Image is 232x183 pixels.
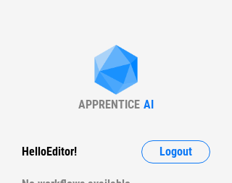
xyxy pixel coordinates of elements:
[87,45,145,98] img: Apprentice AI
[141,140,210,163] button: Logout
[78,98,140,111] div: APPRENTICE
[159,146,192,158] span: Logout
[144,98,154,111] div: AI
[22,140,77,163] div: Hello Editor !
